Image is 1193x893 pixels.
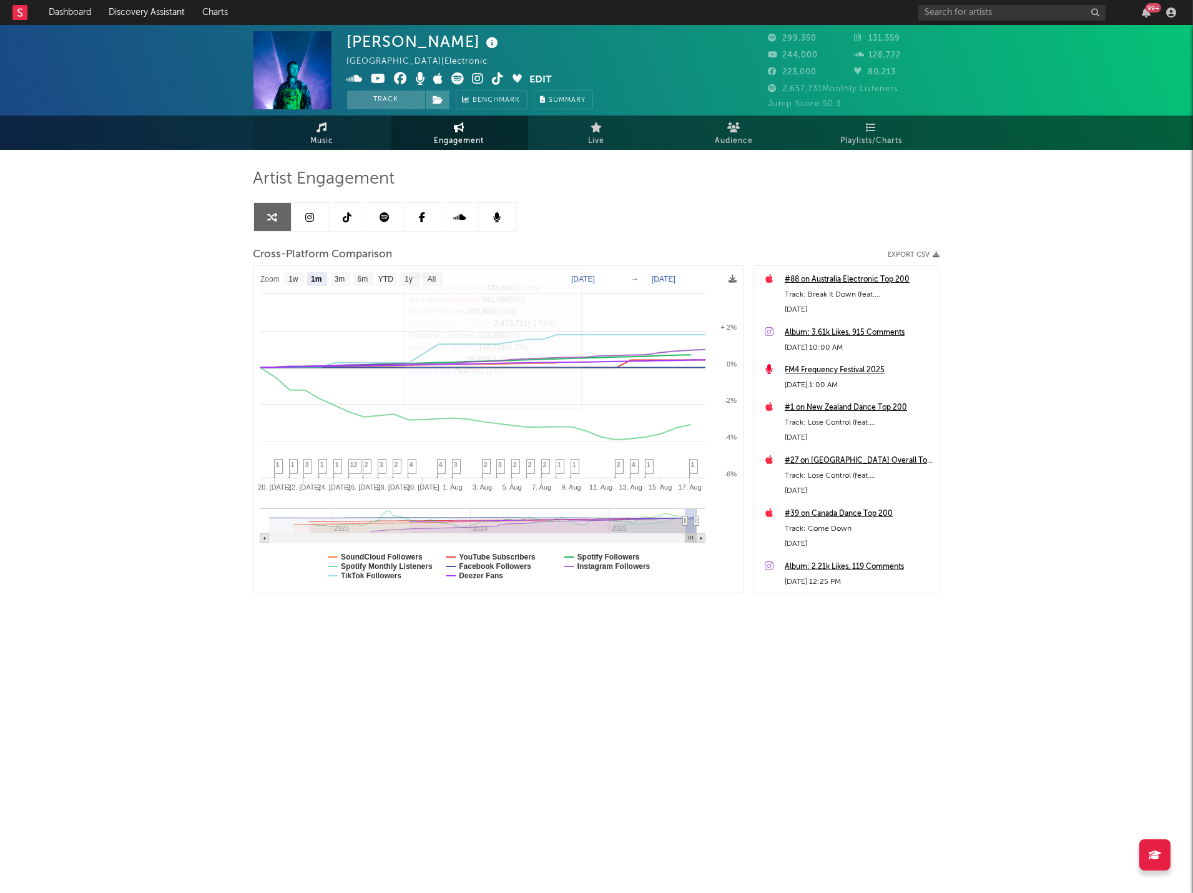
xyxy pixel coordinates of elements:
text: TikTok Followers [341,571,401,580]
span: 3 [498,461,502,468]
a: #88 on Australia Electronic Top 200 [785,272,933,287]
text: 1w [288,275,298,284]
span: 12 [350,461,358,468]
div: Track: Break It Down (feat. [PERSON_NAME]) [Extended] [785,287,933,302]
span: 3 [380,461,383,468]
div: [DATE] [785,536,933,551]
span: 2 [484,461,488,468]
span: 3 [454,461,458,468]
span: 1 [291,461,295,468]
a: Engagement [391,116,528,150]
text: -4% [724,433,737,441]
text: SoundCloud Followers [341,553,423,561]
span: 4 [410,461,413,468]
span: Summary [549,97,586,104]
span: 131,359 [854,34,900,42]
text: 17. Aug [678,483,701,491]
div: [PERSON_NAME] [347,31,502,52]
text: 15. Aug [649,483,672,491]
span: Cross-Platform Comparison [253,247,393,262]
text: 22. [DATE] [287,483,320,491]
text: 13. Aug [619,483,642,491]
span: 223,000 [768,68,817,76]
text: 7. Aug [531,483,551,491]
text: YTD [378,275,393,284]
div: [DATE] [785,302,933,317]
span: 299,350 [768,34,817,42]
a: Audience [665,116,803,150]
span: 244,000 [768,51,818,59]
div: [DATE] 1:00 AM [785,378,933,393]
div: [DATE] [785,483,933,498]
text: Deezer Fans [459,571,503,580]
span: 80,213 [854,68,896,76]
text: 24. [DATE] [317,483,350,491]
a: Benchmark [456,91,528,109]
text: -2% [724,397,737,404]
span: 1 [335,461,339,468]
span: 1 [557,461,561,468]
text: [DATE] [652,275,675,284]
a: #27 on [GEOGRAPHIC_DATA] Overall Top 200 [785,453,933,468]
span: Benchmark [473,93,521,108]
text: YouTube Subscribers [459,553,536,561]
span: 3 [305,461,309,468]
span: 4 [632,461,636,468]
span: 2,657,731 Monthly Listeners [768,85,899,93]
text: 5. Aug [502,483,521,491]
span: 1 [320,461,324,468]
span: Jump Score: 50.3 [768,100,842,108]
text: 0% [727,360,737,368]
span: 4 [439,461,443,468]
div: Track: Come Down [785,521,933,536]
span: Engagement [434,134,484,149]
span: 2 [617,461,621,468]
button: 99+ [1142,7,1151,17]
text: Zoom [260,275,280,284]
span: 2 [513,461,517,468]
span: 2 [543,461,547,468]
input: Search for artists [918,5,1106,21]
text: -6% [724,470,737,478]
text: Spotify Followers [577,553,639,561]
span: 1 [691,461,695,468]
div: Track: Lose Control (feat. [GEOGRAPHIC_DATA]) [785,415,933,430]
text: 9. Aug [561,483,581,491]
button: Export CSV [888,251,940,259]
text: 1. Aug [443,483,462,491]
div: [DATE] 10:00 AM [785,340,933,355]
span: 2 [395,461,398,468]
text: + 2% [720,323,737,331]
span: 128,722 [854,51,901,59]
text: 1m [311,275,322,284]
text: 11. Aug [589,483,612,491]
span: Playlists/Charts [840,134,902,149]
text: 30. [DATE] [406,483,439,491]
a: #39 on Canada Dance Top 200 [785,506,933,521]
a: Music [253,116,391,150]
a: Album: 3.61k Likes, 915 Comments [785,325,933,340]
span: 2 [365,461,368,468]
span: Music [310,134,333,149]
span: Artist Engagement [253,172,395,187]
text: All [427,275,435,284]
a: Playlists/Charts [803,116,940,150]
text: Instagram Followers [577,562,650,571]
div: [DATE] 12:25 PM [785,575,933,590]
span: 1 [572,461,576,468]
a: #1 on New Zealand Dance Top 200 [785,400,933,415]
a: Album: 2.21k Likes, 119 Comments [785,560,933,575]
button: Summary [534,91,593,109]
text: → [631,275,639,284]
a: FM4 Frequency Festival 2025 [785,363,933,378]
a: Live [528,116,665,150]
text: Facebook Followers [459,562,531,571]
text: 26. [DATE] [346,483,380,491]
button: Track [347,91,425,109]
text: 3m [334,275,345,284]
